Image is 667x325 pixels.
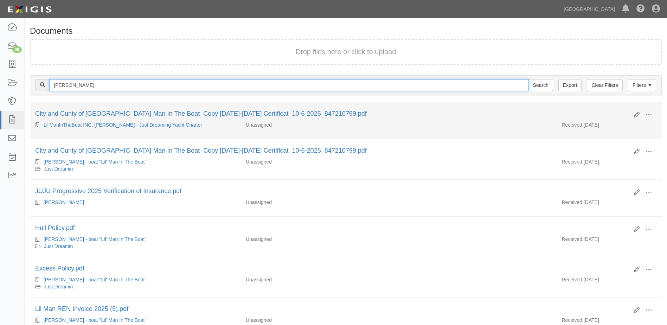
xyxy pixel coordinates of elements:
a: [PERSON_NAME] - boat "Lil' Man In The Boat" [44,277,146,282]
a: [PERSON_NAME] - boat "Lil' Man In The Boat" [44,236,146,242]
div: Unassigned [240,121,398,128]
img: logo-5460c22ac91f19d4615b14bd174203de0afe785f0fc80cf4dbbc73dc1793850b.png [5,3,54,16]
a: [PERSON_NAME] - boat "Lil' Man In The Boat" [44,159,146,165]
p: Received: [562,199,583,206]
button: Drop files here or click to upload [296,47,396,57]
div: [DATE] [556,276,661,287]
div: Unassigned [240,236,398,243]
div: [DATE] [556,121,661,132]
a: [GEOGRAPHIC_DATA] [560,2,618,16]
p: Received: [562,158,583,165]
a: Lil Man REN Invoice 2025 (5).pdf [35,305,128,312]
div: [DATE] [556,236,661,246]
div: Just Dreamin [35,165,235,172]
p: Received: [562,276,583,283]
div: Lawrence D. Murray - boat "Lil' Man In The Boat" [35,276,235,283]
a: Excess Policy.pdf [35,265,84,272]
div: JUJU Progressive 2025 Verification of Insurance.pdf [35,187,629,196]
p: Received: [562,317,583,324]
div: Lawrence D. Murray - boat "Lil' Man In The Boat" [35,158,235,165]
h1: Documents [30,26,662,36]
i: Help Center - Complianz [636,5,645,13]
a: Export [558,79,582,91]
div: Effective - Expiration [398,158,556,159]
a: Clear Filters [587,79,622,91]
a: JUJU Progressive 2025 Verification of Insurance.pdf [35,187,181,195]
div: [DATE] [556,199,661,209]
a: Just Dreamin [44,243,73,249]
a: City and Cunty of [GEOGRAPHIC_DATA] Man In The Boat_Copy [DATE]-[DATE] Certificat_10-6-2025_84721... [35,110,367,117]
a: Filters [628,79,656,91]
div: Lawrence D. Murray - boat "Lil' Man In The Boat" [35,236,235,243]
div: Unassigned [240,199,398,206]
div: City and Cunty of San Francisco_Lil Man In The Boat_Copy 2025-2026 Certificat_10-6-2025_847210799... [35,146,629,155]
div: Unassigned [240,276,398,283]
a: Just Dreamin [44,166,73,172]
a: [PERSON_NAME] [44,199,84,205]
div: Unassigned [240,158,398,165]
a: City and Cunty of [GEOGRAPHIC_DATA] Man In The Boat_Copy [DATE]-[DATE] Certificat_10-6-2025_84721... [35,147,367,154]
div: Lil Man REN Invoice 2025 (5).pdf [35,305,629,314]
a: Just Dreamin [44,284,73,289]
div: 29 [12,46,22,53]
div: Lawrence D. Murray - boat "Lil' Man In The Boat" [35,317,235,324]
a: Hull Policy.pdf [35,224,75,231]
p: Received: [562,236,583,243]
div: Just Dreamin [35,243,235,250]
div: Hull Policy.pdf [35,224,629,233]
div: City and Cunty of San Francisco_Lil Man In The Boat_Copy 2025-2026 Certificat_10-6-2025_847210799... [35,109,629,119]
div: Unassigned [240,317,398,324]
div: Eric B Stang [35,199,235,206]
div: Excess Policy.pdf [35,264,629,273]
div: Just Dreamin [35,283,235,290]
input: Search [528,79,553,91]
div: Effective - Expiration [398,121,556,122]
p: Received: [562,121,583,128]
div: [DATE] [556,158,661,169]
a: [PERSON_NAME] - boat "Lil' Man In The Boat" [44,317,146,323]
a: Lil'ManInTheBoat INC, [PERSON_NAME] - Just Dreaming Yacht Charter [44,122,202,128]
div: Lil'ManInTheBoat INC, Murray - Just Dreaming Yacht Charter [35,121,235,128]
input: Search [49,79,529,91]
